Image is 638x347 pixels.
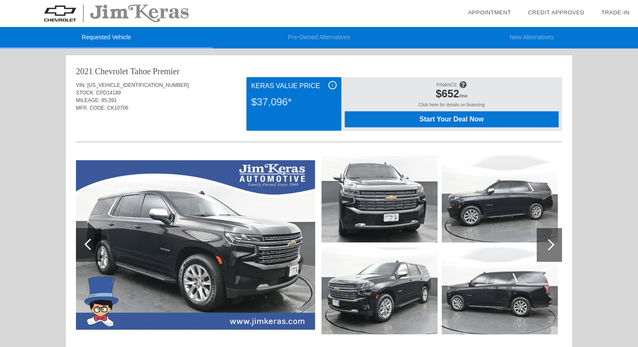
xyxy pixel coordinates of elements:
a: Appointment [468,9,511,16]
div: /mo [349,88,554,102]
span: i [332,82,333,88]
div: Premier [153,65,179,77]
span: STOCK: [76,90,95,96]
span: Start Your Deal Now [355,116,548,123]
div: 2021 Chevrolet Tahoe [76,65,151,77]
span: [US_VEHICLE_IDENTIFICATION_NUMBER] [87,82,189,88]
span: 95,391 [101,97,117,103]
img: 2.jpg [322,156,438,242]
a: Credit Approved [528,9,584,16]
li: Pre-Owned Alternatives [213,27,425,48]
div: Click here for details on financing [345,102,559,111]
img: 4.jpg [442,156,558,242]
span: FINANCE [437,82,457,87]
img: 1.jpg [76,160,315,330]
span: VIN: [76,82,86,88]
li: New Alternatives [425,27,638,48]
a: Trade-In [601,9,630,16]
img: 5.jpg [442,247,558,334]
span: CK10706 [107,105,128,111]
span: MILEAGE: [76,97,100,103]
div: Keras Value Price [251,81,336,91]
span: MFR. CODE: [76,105,106,111]
img: 3.jpg [322,247,438,334]
span: CPD14189 [96,90,121,96]
div: $37,096* [251,91,336,113]
div: Quoted on [DATE] 11:26:14 AM [76,117,562,130]
span: $652 [436,88,460,100]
